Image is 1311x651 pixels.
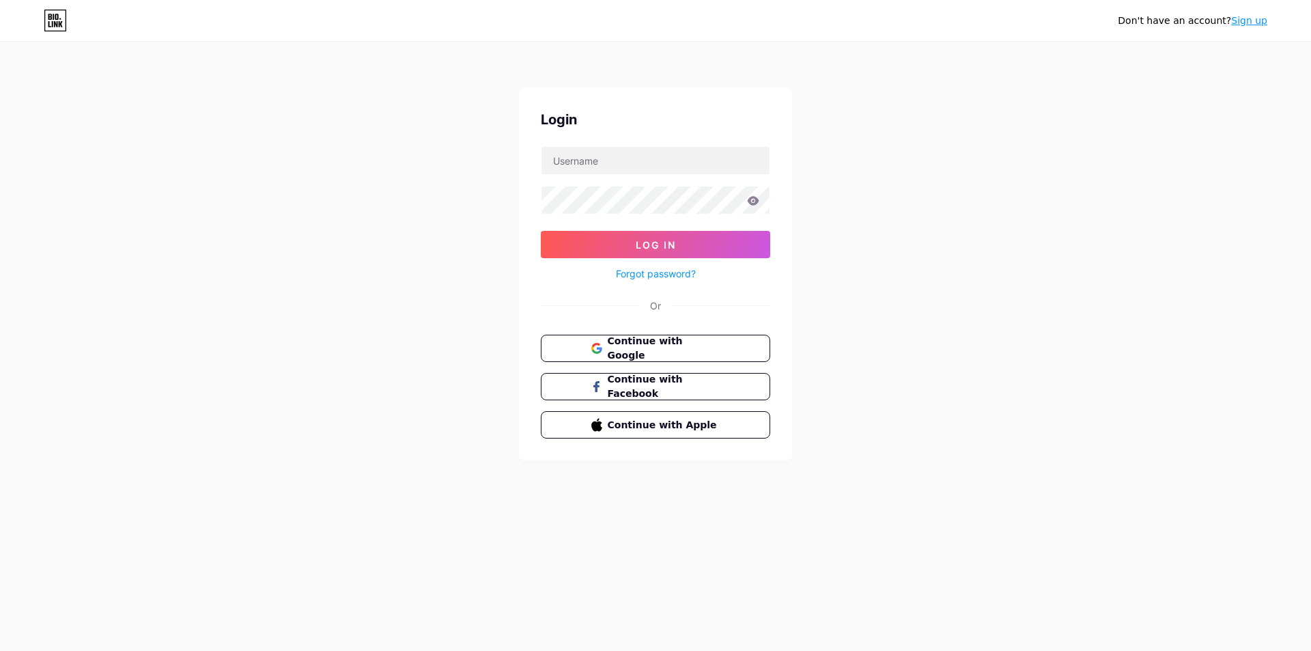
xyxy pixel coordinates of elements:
[541,231,770,258] button: Log In
[541,411,770,439] button: Continue with Apple
[541,335,770,362] button: Continue with Google
[541,109,770,130] div: Login
[608,418,720,432] span: Continue with Apple
[541,147,770,174] input: Username
[636,239,676,251] span: Log In
[608,334,720,363] span: Continue with Google
[616,266,696,281] a: Forgot password?
[1118,14,1267,28] div: Don't have an account?
[541,373,770,400] button: Continue with Facebook
[1231,15,1267,26] a: Sign up
[650,299,661,313] div: Or
[608,372,720,401] span: Continue with Facebook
